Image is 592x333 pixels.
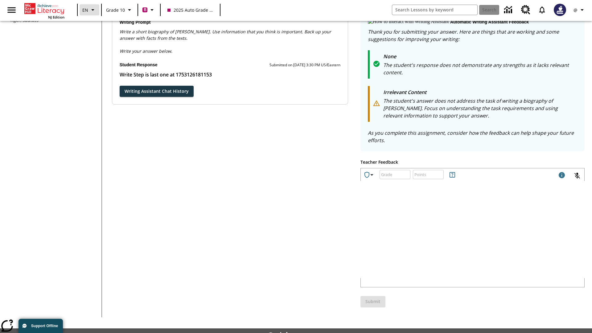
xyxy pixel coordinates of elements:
[167,7,213,13] span: 2025 Auto Grade 10
[120,41,341,54] p: Write your answer below.
[120,86,194,97] button: Writing Assistant Chat History
[413,170,444,179] div: Points: Must be equal to or less than 25.
[120,19,341,26] p: Writing Prompt
[570,168,585,183] button: Click to activate and allow voice recognition
[534,2,550,18] a: Notifications
[550,2,570,18] button: Select a new avatar
[392,5,477,15] input: search field
[80,4,99,15] button: Language: EN, Select a language
[380,166,410,183] input: Grade: Letters, numbers, %, + and - are allowed.
[106,7,125,13] span: Grade 10
[380,170,410,179] div: Grade: Letters, numbers, %, + and - are allowed.
[383,88,577,97] p: Irrelevant Content
[500,2,517,18] a: Data Center
[2,5,90,10] body: Type your response here.
[120,71,341,78] p: Write Step is last one at 1753126181153
[2,1,21,19] button: Open side menu
[413,166,444,183] input: Points: Must be equal to or less than 25.
[368,28,577,43] p: Thank you for submitting your answer. Here are things that are working and some suggestions for i...
[573,7,578,13] span: @
[361,169,378,181] button: Achievements
[383,53,577,61] p: None
[24,2,64,15] a: Home
[383,97,577,119] p: The student's answer does not address the task of writing a biography of [PERSON_NAME]. Focus on ...
[368,19,449,25] img: How to interact with Writing Assistant
[570,4,590,15] button: Profile/Settings
[24,2,64,19] div: Home
[269,62,340,68] p: Submitted on [DATE] 3:30 PM US/Eastern
[554,4,566,16] img: Avatar
[450,19,529,26] p: Automatic writing assistant feedback
[383,61,577,76] p: The student's response does not demonstrate any strengths as it lacks relevant content.
[368,129,577,144] p: As you complete this assignment, consider how the feedback can help shape your future efforts.
[360,159,585,166] p: Teacher Feedback
[120,71,341,78] p: Student Response
[446,169,458,181] button: Rules for Earning Points and Achievements, Will open in new tab
[82,7,88,13] span: EN
[120,28,341,41] p: Write a short biography of [PERSON_NAME]. Use information that you think is important. Back up yo...
[120,62,158,68] p: Student Response
[140,4,158,15] button: Boost Class color is violet red. Change class color
[48,15,64,19] span: NJ Edition
[31,324,58,328] span: Support Offline
[18,319,63,333] button: Support Offline
[517,2,534,18] a: Resource Center, Will open in new tab
[144,6,146,14] span: B
[104,4,136,15] button: Grade: Grade 10, Select a grade
[558,171,565,180] div: Maximum 1000 characters Press Escape to exit toolbar and use left and right arrow keys to access ...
